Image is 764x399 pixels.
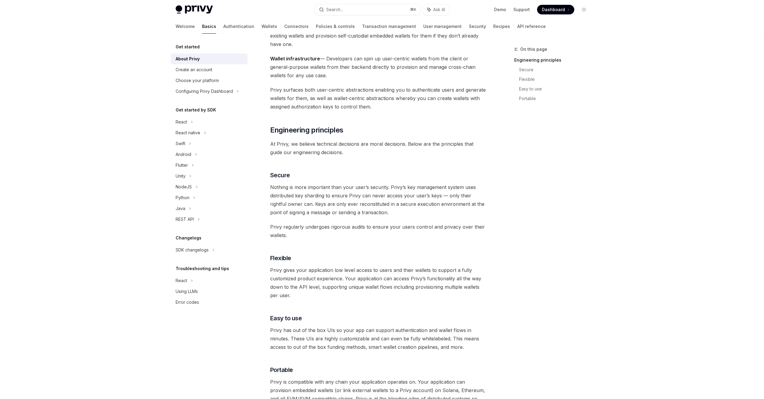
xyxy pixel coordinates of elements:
span: Nothing is more important than your user’s security. Privy’s key management system uses distribut... [270,183,487,217]
button: Toggle dark mode [579,5,589,14]
a: About Privy [171,53,248,64]
span: Engineering principles [270,125,343,135]
span: At Privy, we believe technical decisions are moral decisions. Below are the principles that guide... [270,140,487,157]
div: Error codes [176,299,199,306]
span: Dashboard [542,7,565,13]
div: Search... [326,6,343,13]
a: Choose your platform [171,75,248,86]
a: Flexible [519,75,593,84]
span: Privy gives your application low level access to users and their wallets to support a fully custo... [270,266,487,300]
div: React [176,118,187,126]
span: Ask AI [433,7,445,13]
div: NodeJS [176,183,192,190]
a: Support [513,7,530,13]
span: Easy to use [270,314,302,322]
div: Using LLMs [176,288,198,295]
a: Dashboard [537,5,574,14]
div: Unity [176,172,186,180]
div: Java [176,205,185,212]
img: light logo [176,5,213,14]
h5: Get started [176,43,200,50]
div: Choose your platform [176,77,219,84]
span: — Developers can spin up user-centric wallets from the client or general-purpose wallets from the... [270,54,487,80]
button: Ask AI [423,4,449,15]
div: Create an account [176,66,212,73]
span: ⌘ K [410,7,416,12]
div: React [176,277,187,284]
h5: Get started by SDK [176,106,216,114]
a: Demo [494,7,506,13]
div: Flutter [176,162,188,169]
div: SDK changelogs [176,246,209,254]
a: API reference [517,19,546,34]
div: Configuring Privy Dashboard [176,88,233,95]
h5: Troubleshooting and tips [176,265,229,272]
div: Android [176,151,191,158]
span: On this page [520,46,547,53]
a: User management [423,19,462,34]
a: Transaction management [362,19,416,34]
a: Using LLMs [171,286,248,297]
a: Basics [202,19,216,34]
button: Search...⌘K [315,4,420,15]
a: Recipes [493,19,510,34]
a: Welcome [176,19,195,34]
span: Privy surfaces both user-centric abstractions enabling you to authenticate users and generate wal... [270,86,487,111]
span: Flexible [270,254,291,262]
h5: Changelogs [176,234,201,242]
a: Policies & controls [316,19,355,34]
a: Authentication [223,19,254,34]
a: Error codes [171,297,248,308]
a: Wallets [261,19,277,34]
span: Privy regularly undergoes rigorous audits to ensure your users control and privacy over their wal... [270,223,487,239]
div: REST API [176,216,194,223]
span: Privy has out of the box UIs so your app can support authentication and wallet flows in minutes. ... [270,326,487,351]
a: Portable [519,94,593,103]
a: Easy to use [519,84,593,94]
strong: Wallet infrastructure [270,56,320,62]
a: Secure [519,65,593,75]
a: Create an account [171,64,248,75]
span: Portable [270,366,293,374]
a: Security [469,19,486,34]
a: Connectors [284,19,309,34]
div: Swift [176,140,185,147]
div: Python [176,194,189,201]
span: Secure [270,171,290,179]
div: React native [176,129,200,136]
a: Engineering principles [514,55,593,65]
div: About Privy [176,55,200,62]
